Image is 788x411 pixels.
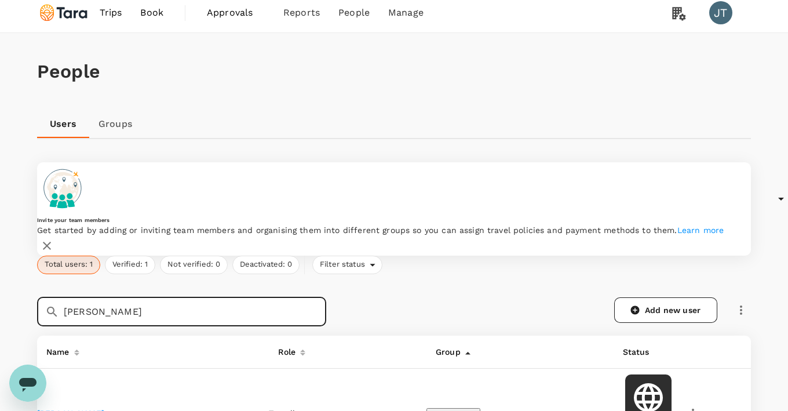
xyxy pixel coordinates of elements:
th: Status [614,336,683,369]
div: Name [42,340,70,359]
img: onboarding-banner [37,162,88,213]
p: Get started by adding or inviting team members and organising them into different groups so you c... [37,224,751,236]
button: Total users: 1 [37,256,100,274]
div: JT [709,1,732,24]
a: Add new user [614,297,717,323]
button: close [37,236,57,256]
iframe: Button to launch messaging window [9,365,46,402]
button: Not verified: 0 [160,256,228,274]
span: Reports [283,6,320,20]
div: Role [273,340,295,359]
button: Deactivated: 0 [232,256,300,274]
button: Verified: 1 [105,256,155,274]
input: Search for a user [64,297,326,326]
h6: Invite your team members [37,216,751,224]
a: Users [37,110,89,138]
span: Trips [100,6,122,20]
span: Manage [388,6,424,20]
h1: People [37,61,751,82]
span: People [338,6,370,20]
a: Learn more [677,225,724,235]
span: Approvals [207,6,265,20]
span: Filter status [313,259,370,270]
div: Group [431,340,461,359]
a: Groups [89,110,141,138]
span: Book [140,6,163,20]
div: Filter status [312,256,382,274]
